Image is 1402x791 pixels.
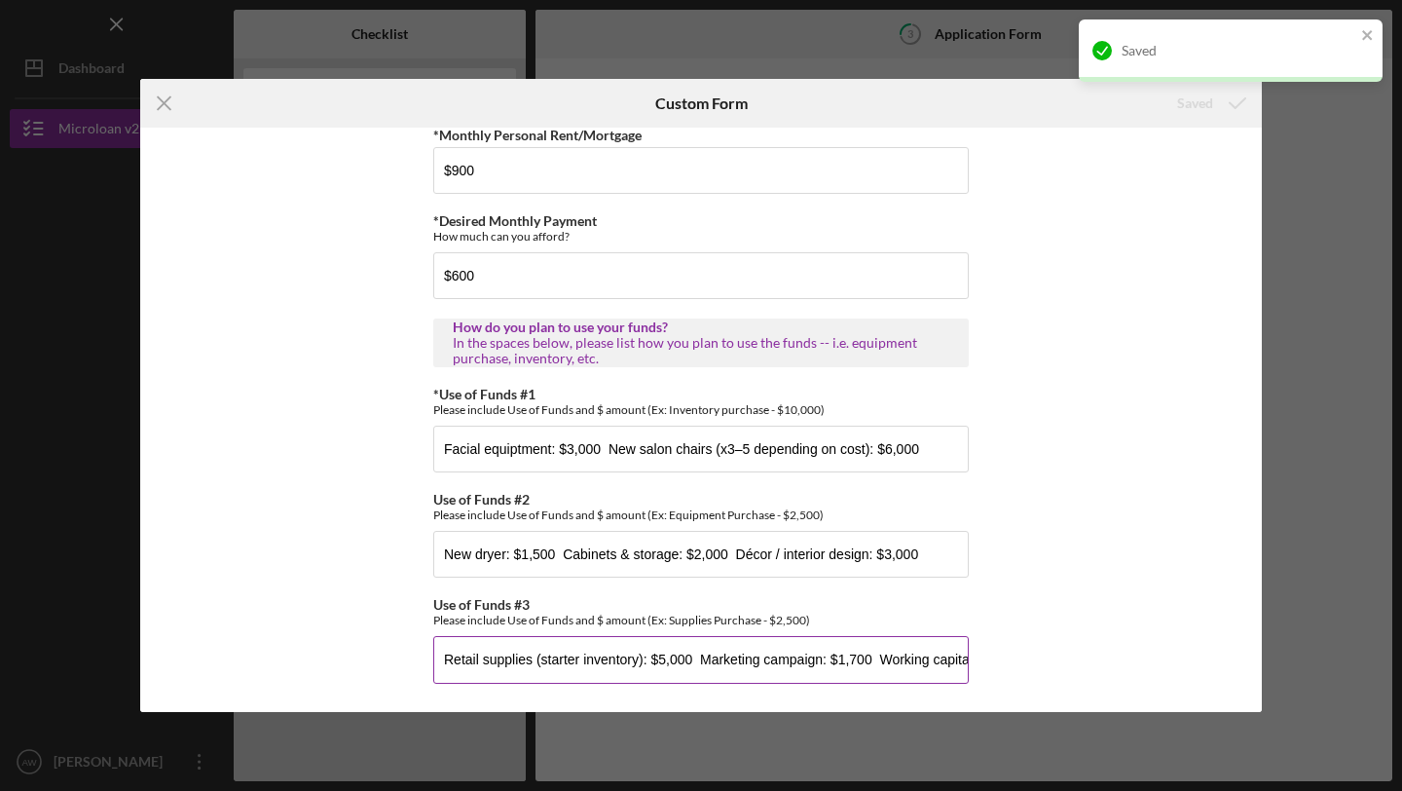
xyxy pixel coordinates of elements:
div: How do you plan to use your funds? [453,320,949,335]
div: Please include Use of Funds and $ amount (Ex: Supplies Purchase - $2,500) [433,613,969,627]
div: In the spaces below, please list how you plan to use the funds -- i.e. equipment purchase, invent... [453,335,949,366]
button: close [1361,27,1375,46]
button: Saved [1158,84,1262,123]
h6: Custom Form [655,94,748,112]
div: Please include Use of Funds and $ amount (Ex: Equipment Purchase - $2,500) [433,508,969,522]
label: *Desired Monthly Payment [433,212,597,229]
div: How much can you afford? [433,229,969,244]
div: Please include Use of Funds and $ amount (Ex: Inventory purchase - $10,000) [433,402,969,417]
div: Saved [1122,43,1355,58]
label: *Monthly Personal Rent/Mortgage [433,127,642,143]
label: Use of Funds #2 [433,491,530,508]
label: *Use of Funds #1 [433,386,535,402]
div: Saved [1177,84,1213,123]
label: Use of Funds #3 [433,596,530,613]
